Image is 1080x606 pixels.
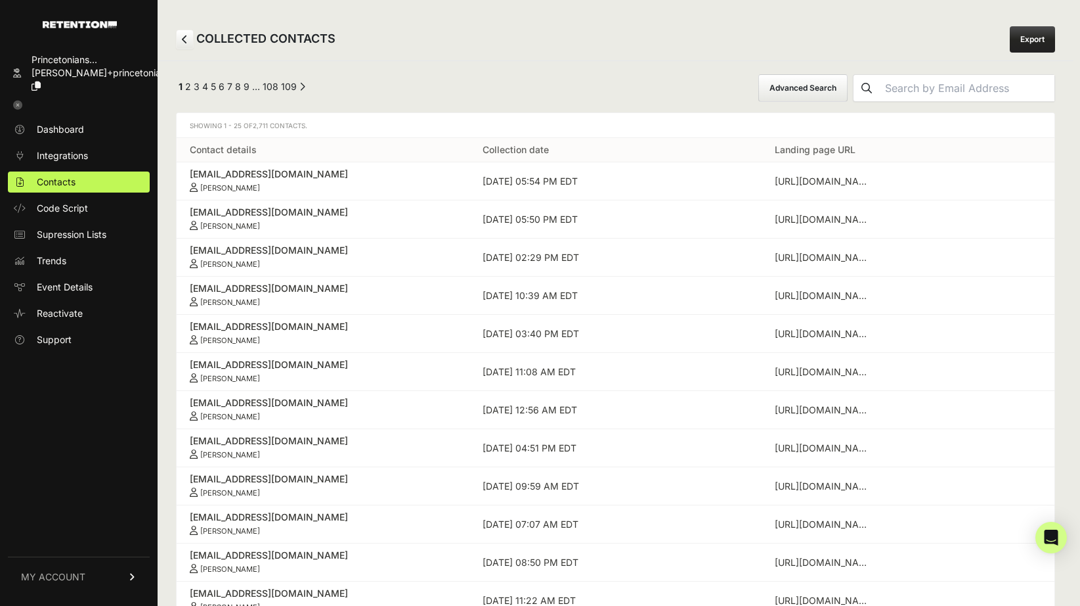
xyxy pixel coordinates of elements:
[483,144,549,155] a: Collection date
[1010,26,1055,53] a: Export
[8,172,150,193] a: Contacts
[8,277,150,298] a: Event Details
[190,396,456,409] div: [EMAIL_ADDRESS][DOMAIN_NAME]
[202,81,208,92] a: Page 4
[200,221,260,231] small: [PERSON_NAME]
[253,122,307,129] span: 2,711 Contacts.
[190,168,456,181] div: [EMAIL_ADDRESS][DOMAIN_NAME]
[469,315,762,353] td: [DATE] 03:40 PM EDT
[37,281,93,294] span: Event Details
[775,251,873,264] div: https://princetoniansforfreespeech.org/
[469,505,762,544] td: [DATE] 07:07 AM EDT
[190,144,257,155] a: Contact details
[200,565,260,574] small: [PERSON_NAME]
[37,333,72,346] span: Support
[469,544,762,582] td: [DATE] 08:50 PM EDT
[185,81,191,92] a: Page 2
[775,480,873,493] div: https://princetoniansforfreespeech.org/blogs/news/in-terms-of-respect-eisgruber-attempts-to-set-t...
[190,244,456,257] div: [EMAIL_ADDRESS][DOMAIN_NAME]
[200,183,260,193] small: [PERSON_NAME]
[190,206,456,231] a: [EMAIL_ADDRESS][DOMAIN_NAME] [PERSON_NAME]
[775,213,873,226] div: https://princetoniansforfreespeech.org/blogs/news/in-terms-of-respect-eisgruber-attempts-to-set-t...
[37,175,76,189] span: Contacts
[190,168,456,193] a: [EMAIL_ADDRESS][DOMAIN_NAME] [PERSON_NAME]
[190,396,456,421] a: [EMAIL_ADDRESS][DOMAIN_NAME] [PERSON_NAME]
[190,511,456,524] div: [EMAIL_ADDRESS][DOMAIN_NAME]
[190,473,456,498] a: [EMAIL_ADDRESS][DOMAIN_NAME] [PERSON_NAME]
[200,336,260,345] small: [PERSON_NAME]
[37,123,84,136] span: Dashboard
[190,206,456,219] div: [EMAIL_ADDRESS][DOMAIN_NAME]
[211,81,216,92] a: Page 5
[190,282,456,307] a: [EMAIL_ADDRESS][DOMAIN_NAME] [PERSON_NAME]
[190,320,456,345] a: [EMAIL_ADDRESS][DOMAIN_NAME] [PERSON_NAME]
[37,202,88,215] span: Code Script
[37,228,106,241] span: Supression Lists
[469,429,762,467] td: [DATE] 04:51 PM EDT
[252,81,260,92] span: …
[469,467,762,505] td: [DATE] 09:59 AM EDT
[469,277,762,315] td: [DATE] 10:39 AM EDT
[190,549,456,574] a: [EMAIL_ADDRESS][DOMAIN_NAME] [PERSON_NAME]
[1035,522,1067,553] div: Open Intercom Messenger
[8,145,150,166] a: Integrations
[37,254,66,268] span: Trends
[37,149,88,162] span: Integrations
[469,162,762,200] td: [DATE] 05:54 PM EDT
[469,391,762,429] td: [DATE] 12:56 AM EDT
[8,224,150,245] a: Supression Lists
[235,81,241,92] a: Page 8
[8,119,150,140] a: Dashboard
[190,511,456,536] a: [EMAIL_ADDRESS][DOMAIN_NAME] [PERSON_NAME]
[880,75,1054,101] input: Search by Email Address
[8,49,150,97] a: Princetonians... [PERSON_NAME]+princetonian...
[32,67,174,78] span: [PERSON_NAME]+princetonian...
[219,81,225,92] a: Page 6
[176,30,335,49] h2: COLLECTED CONTACTS
[190,434,456,448] div: [EMAIL_ADDRESS][DOMAIN_NAME]
[227,81,232,92] a: Page 7
[200,450,260,459] small: [PERSON_NAME]
[176,80,305,97] div: Pagination
[775,289,873,302] div: https://princetoniansforfreespeech.org/blogs/news/in-terms-of-respect-eisgruber-attempts-to-set-t...
[469,353,762,391] td: [DATE] 11:08 AM EDT
[200,488,260,498] small: [PERSON_NAME]
[263,81,278,92] a: Page 108
[190,244,456,269] a: [EMAIL_ADDRESS][DOMAIN_NAME] [PERSON_NAME]
[200,298,260,307] small: [PERSON_NAME]
[200,260,260,269] small: [PERSON_NAME]
[190,282,456,295] div: [EMAIL_ADDRESS][DOMAIN_NAME]
[190,122,307,129] span: Showing 1 - 25 of
[775,442,873,455] div: https://princetoniansforfreespeech.org/blogs/news/the-myth-of-the-campus-snowflake
[21,571,85,584] span: MY ACCOUNT
[194,81,200,92] a: Page 3
[8,303,150,324] a: Reactivate
[244,81,249,92] a: Page 9
[8,329,150,350] a: Support
[190,587,456,600] div: [EMAIL_ADDRESS][DOMAIN_NAME]
[43,21,117,28] img: Retention.com
[469,239,762,277] td: [DATE] 02:29 PM EDT
[200,412,260,421] small: [PERSON_NAME]
[775,144,855,155] a: Landing page URL
[190,473,456,486] div: [EMAIL_ADDRESS][DOMAIN_NAME]
[775,365,873,379] div: https://princetoniansforfreespeech.org/pages/pfs-partners
[758,74,848,102] button: Advanced Search
[200,526,260,536] small: [PERSON_NAME]
[775,518,873,531] div: https://princetoniansforfreespeech.org/blogs/news/a-fuller-measure-of-witherspoon-on-slavery
[775,404,873,417] div: https://princetoniansforfreespeech.org/blogs/news/commentary-by-the-way-fizz-is-not-real-life
[8,198,150,219] a: Code Script
[775,556,873,569] div: https://princetoniansforfreespeech.org/blogs/news
[8,250,150,271] a: Trends
[37,307,83,320] span: Reactivate
[200,374,260,383] small: [PERSON_NAME]
[281,81,297,92] a: Page 109
[775,327,873,340] div: https://princetoniansforfreespeech.org/blogs/news/commentary-christopher-eisgruber-s-moronic-infe...
[469,200,762,239] td: [DATE] 05:50 PM EDT
[190,549,456,562] div: [EMAIL_ADDRESS][DOMAIN_NAME]
[190,320,456,333] div: [EMAIL_ADDRESS][DOMAIN_NAME]
[775,175,873,188] div: https://princetoniansforfreespeech.org/blogs/news/the-myth-of-the-campus-snowflake
[190,434,456,459] a: [EMAIL_ADDRESS][DOMAIN_NAME] [PERSON_NAME]
[179,81,183,92] em: Page 1
[32,53,174,66] div: Princetonians...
